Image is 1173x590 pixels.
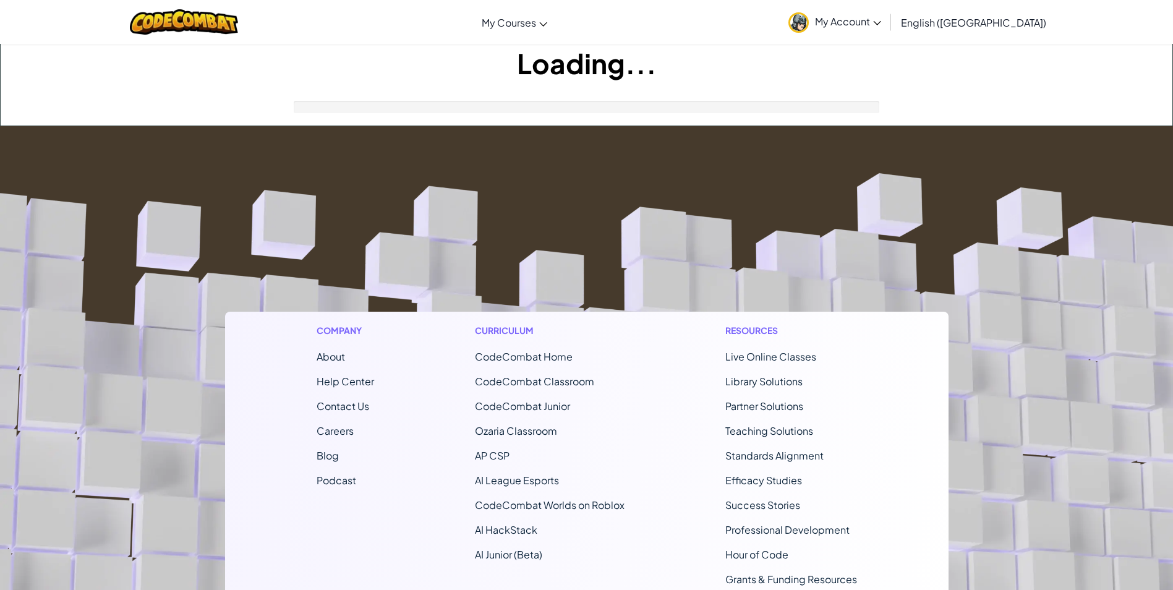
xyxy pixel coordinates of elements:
h1: Curriculum [475,324,625,337]
span: CodeCombat Home [475,350,573,363]
a: AI HackStack [475,523,537,536]
img: CodeCombat logo [130,9,238,35]
a: My Courses [476,6,553,39]
a: Teaching Solutions [725,424,813,437]
a: Grants & Funding Resources [725,573,857,586]
a: AI Junior (Beta) [475,548,542,561]
span: My Account [815,15,881,28]
a: Professional Development [725,523,850,536]
a: About [317,350,345,363]
a: Efficacy Studies [725,474,802,487]
a: AI League Esports [475,474,559,487]
a: CodeCombat Worlds on Roblox [475,498,625,511]
a: Standards Alignment [725,449,824,462]
span: English ([GEOGRAPHIC_DATA]) [901,16,1046,29]
a: Ozaria Classroom [475,424,557,437]
h1: Loading... [1,44,1172,82]
a: Hour of Code [725,548,788,561]
h1: Resources [725,324,857,337]
img: avatar [788,12,809,33]
a: Success Stories [725,498,800,511]
a: Careers [317,424,354,437]
a: Library Solutions [725,375,803,388]
a: Partner Solutions [725,400,803,413]
a: English ([GEOGRAPHIC_DATA]) [895,6,1052,39]
a: CodeCombat Junior [475,400,570,413]
a: CodeCombat Classroom [475,375,594,388]
a: Help Center [317,375,374,388]
a: AP CSP [475,449,510,462]
a: My Account [782,2,887,41]
span: Contact Us [317,400,369,413]
a: Blog [317,449,339,462]
h1: Company [317,324,374,337]
a: Live Online Classes [725,350,816,363]
a: Podcast [317,474,356,487]
span: My Courses [482,16,536,29]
